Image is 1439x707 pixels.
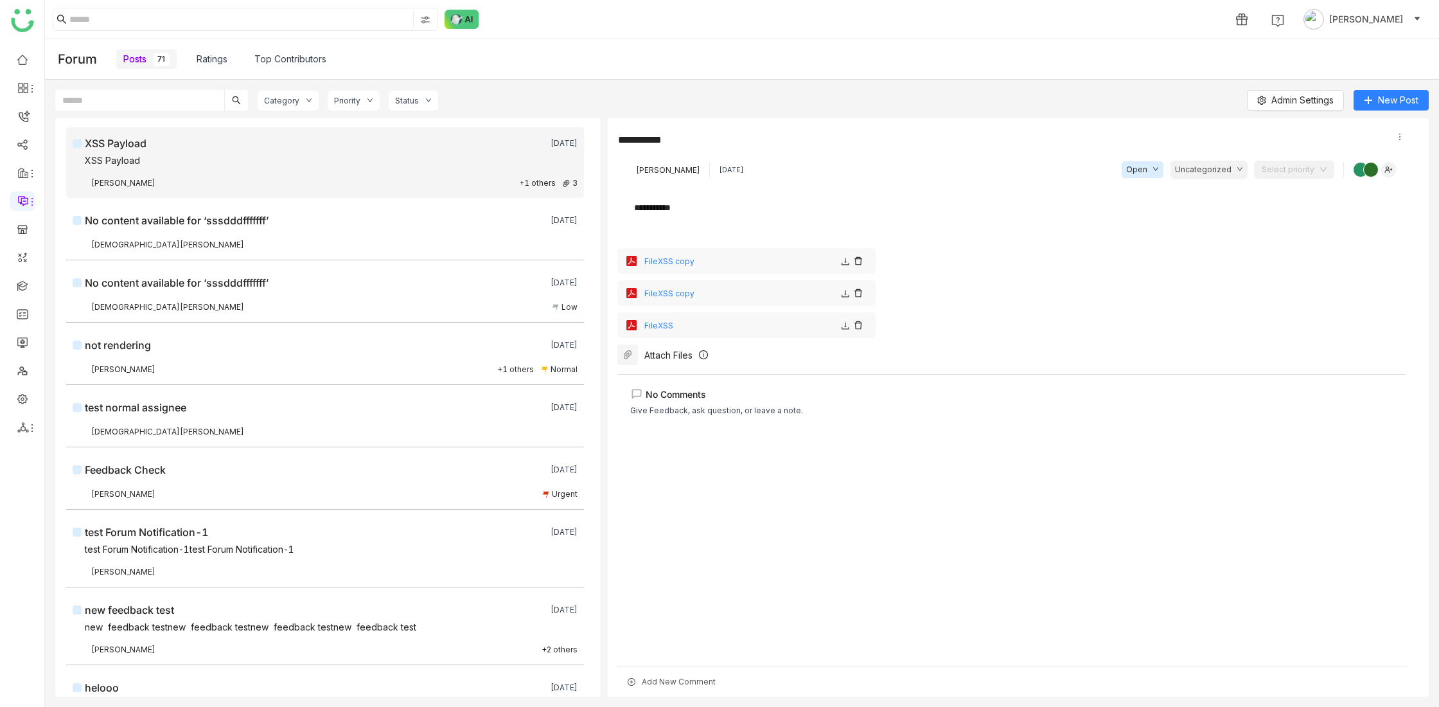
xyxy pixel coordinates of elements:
img: 684be972847de31b02b70467 [73,487,88,502]
span: [PERSON_NAME] [91,177,155,190]
div: [DATE] [719,165,744,174]
img: 684a9b06de261c4b36a3cf65 [73,300,88,315]
div: [DATE] [551,683,578,693]
img: 6860d480bc89cb0674c8c7e9 [617,162,633,177]
img: 684a9b06de261c4b36a3cf65 [520,487,535,502]
img: 684a9b06de261c4b36a3cf65 [562,237,578,253]
div: FileXSS copy [644,289,837,298]
span: [PERSON_NAME] [91,566,155,578]
div: [DATE] [551,215,578,226]
img: avatar [1303,9,1324,30]
div: [DATE] [551,340,578,350]
span: Admin Settings [1271,93,1334,107]
span: [PERSON_NAME] [91,488,155,501]
img: 684a9b06de261c4b36a3cf65 [1364,163,1378,177]
button: [PERSON_NAME] [1301,9,1424,30]
img: 684a9b06de261c4b36a3cf65 [529,300,545,315]
div: new feedback testnew feedback testnew feedback testnew feedback test [85,620,416,636]
img: pdf.svg [625,287,638,300]
span: No Comments [646,389,706,400]
div: FileXSS [644,321,837,330]
img: 684aa1c8de261c4b36a40c55 [523,642,538,658]
img: download.svg [840,256,851,267]
span: 3 [572,177,578,190]
img: lms-comment.svg [630,388,643,400]
div: helooo [85,680,119,695]
div: [DATE] [551,605,578,615]
div: [DATE] [551,278,578,288]
div: test Forum Notification-1 [85,524,208,540]
img: logo [11,9,34,32]
div: Priority [334,96,360,105]
div: not rendering [85,337,151,353]
img: assign-user.svg [1381,162,1397,177]
img: 684be972847de31b02b70467 [562,424,578,440]
span: [DEMOGRAPHIC_DATA][PERSON_NAME] [91,426,244,438]
button: Uncategorized [1170,161,1248,179]
img: search-type.svg [420,15,430,25]
div: XSS Payload [85,136,146,151]
div: XSS Payload [85,154,140,169]
div: No content available for ‘sssdddfffffff’ [85,275,269,291]
a: Top Contributors [254,52,326,66]
div: +2 others [542,644,578,656]
div: new feedback test [85,602,174,618]
img: pdf.svg [625,255,638,267]
img: 684a9b06de261c4b36a3cf65 [562,564,578,580]
span: [PERSON_NAME] [1329,12,1403,26]
div: [DATE] [551,465,578,475]
div: FileXSS copy [644,256,837,266]
img: 684a9b06de261c4b36a3cf65 [73,424,88,440]
span: [PERSON_NAME] [91,364,155,376]
span: [PERSON_NAME] [91,644,155,656]
div: [DATE] [551,527,578,537]
img: help.svg [1271,14,1284,27]
img: 684be972847de31b02b70467 [73,564,88,580]
div: [DATE] [551,402,578,413]
div: Attach Files [644,350,693,361]
div: +1 others [519,177,556,190]
img: 684a9b06de261c4b36a3cf65 [479,362,494,377]
img: download.svg [840,289,851,299]
a: Posts71 [123,52,170,66]
div: +1 others [497,364,534,376]
span: Urgent [552,488,578,501]
div: Forum [58,44,116,75]
img: 684be972847de31b02b70467 [73,362,88,377]
span: Normal [551,364,578,376]
img: 684a9b22de261c4b36a3d00f [73,642,88,658]
button: Admin Settings [1247,90,1344,111]
img: ask-buddy-normal.svg [445,10,479,29]
span: [DEMOGRAPHIC_DATA][PERSON_NAME] [91,239,244,251]
div: test normal assignee [85,400,186,415]
button: New Post [1354,90,1429,111]
img: download.svg [840,321,851,331]
a: Ratings [197,52,227,66]
span: [PERSON_NAME] [636,165,700,175]
span: [DEMOGRAPHIC_DATA][PERSON_NAME] [91,301,244,314]
button: Open [1121,161,1164,179]
div: Status [395,96,419,105]
div: Feedback Check [85,462,166,478]
img: 6860d480bc89cb0674c8c7e9 [73,175,88,191]
img: 684a9b06de261c4b36a3cf65 [500,175,516,191]
div: [DATE] [551,138,578,148]
div: Category [264,96,299,105]
img: 684a9b06de261c4b36a3cf65 [73,237,88,253]
span: Uncategorized [1175,164,1232,176]
span: Open [1126,164,1147,176]
span: Low [561,301,578,314]
div: Add New Comment [617,666,1406,697]
div: Give Feedback, ask question, or leave a note. [630,404,803,417]
img: 684a961782a3912df7c0ce26 [1354,163,1368,177]
span: New Post [1378,93,1418,107]
img: pdf.svg [625,319,638,332]
div: No content available for ‘sssdddfffffff’ [85,213,269,228]
div: test Forum Notification-1test Forum Notification-1 [85,542,294,558]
